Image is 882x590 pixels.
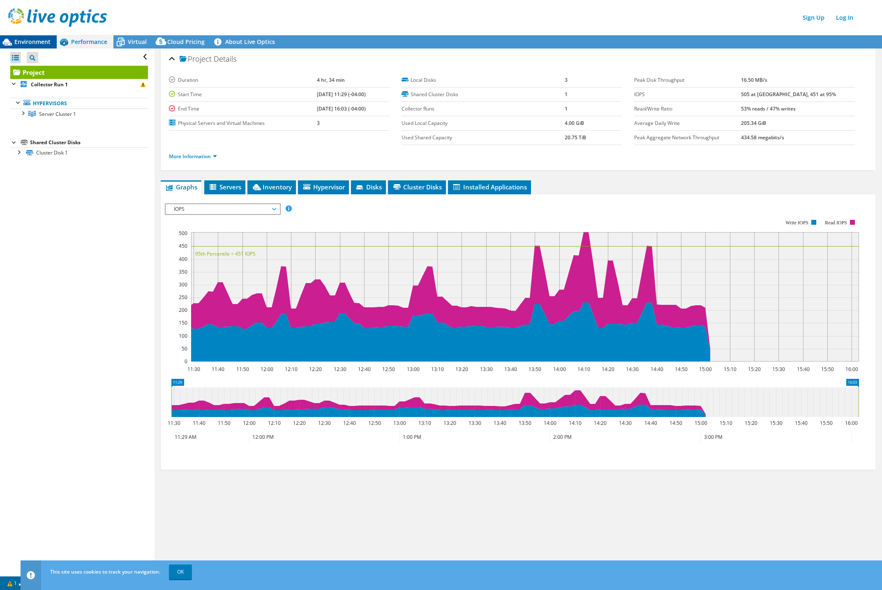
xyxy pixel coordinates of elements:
[169,119,317,127] label: Physical Servers and Virtual Machines
[634,105,741,113] label: Read/Write Ratio
[543,419,556,426] text: 14:00
[211,35,281,48] a: About Live Optics
[741,134,784,141] b: 434.58 megabits/s
[165,183,197,191] span: Graphs
[309,366,321,373] text: 12:20
[169,76,317,84] label: Duration
[167,38,205,46] span: Cloud Pricing
[674,366,687,373] text: 14:50
[845,366,858,373] text: 16:00
[443,419,456,426] text: 13:20
[217,419,230,426] text: 11:50
[317,76,345,83] b: 4 hr, 34 min
[10,108,148,119] a: Server Cluster 1
[741,76,767,83] b: 16.50 MB/s
[518,419,531,426] text: 13:50
[214,54,236,64] span: Details
[565,105,568,112] b: 1
[358,366,370,373] text: 12:40
[167,419,180,426] text: 11:30
[741,91,836,98] b: 505 at [GEOGRAPHIC_DATA], 451 at 95%
[195,250,256,257] text: 95th Percentile = 451 IOPS
[468,419,481,426] text: 13:30
[821,366,834,373] text: 15:50
[565,120,584,127] b: 4.00 GiB
[31,81,68,88] b: Collector Run 1
[268,419,280,426] text: 12:10
[577,366,590,373] text: 14:10
[799,12,829,23] a: Sign Up
[10,98,148,108] a: Hypervisors
[179,230,187,237] text: 500
[794,419,807,426] text: 15:40
[455,366,468,373] text: 13:20
[785,220,808,226] text: Write IOPS
[797,366,809,373] text: 15:40
[719,419,732,426] text: 15:10
[694,419,707,426] text: 15:00
[565,134,586,141] b: 20.75 TiB
[634,134,741,142] label: Peak Aggregate Network Throughput
[169,90,317,99] label: Start Time
[832,12,857,23] a: Log In
[528,366,541,373] text: 13:50
[182,345,187,352] text: 50
[128,38,147,46] span: Virtual
[402,76,565,84] label: Local Disks
[644,419,657,426] text: 14:40
[493,419,506,426] text: 13:40
[252,183,292,191] span: Inventory
[169,153,217,160] a: More Information
[553,366,566,373] text: 14:00
[741,105,796,112] b: 53% reads / 47% writes
[179,294,187,301] text: 250
[180,55,212,63] span: Project
[302,183,345,191] span: Hypervisor
[14,38,51,46] span: Environment
[626,366,638,373] text: 14:30
[185,358,187,365] text: 0
[744,419,757,426] text: 15:20
[634,90,741,99] label: IOPS
[71,38,107,46] span: Performance
[382,366,395,373] text: 12:50
[619,419,631,426] text: 14:30
[699,366,711,373] text: 15:00
[260,366,273,373] text: 12:00
[565,91,568,98] b: 1
[10,147,148,158] a: Cluster Disk 1
[393,419,406,426] text: 13:00
[192,419,205,426] text: 11:40
[8,8,107,27] img: live_optics_svg.svg
[593,419,606,426] text: 14:20
[402,119,565,127] label: Used Local Capacity
[634,76,741,84] label: Peak Disk Throughput
[741,120,766,127] b: 205.34 GiB
[318,419,330,426] text: 12:30
[179,319,187,326] text: 150
[402,105,565,113] label: Collector Runs
[169,105,317,113] label: End Time
[769,419,782,426] text: 15:30
[333,366,346,373] text: 12:30
[392,183,442,191] span: Cluster Disks
[10,79,148,90] a: Collector Run 1
[650,366,663,373] text: 14:40
[179,307,187,313] text: 200
[748,366,760,373] text: 15:20
[820,419,832,426] text: 15:50
[601,366,614,373] text: 14:20
[208,183,241,191] span: Servers
[179,332,187,339] text: 100
[284,366,297,373] text: 12:10
[402,90,565,99] label: Shared Cluster Disks
[179,256,187,263] text: 400
[418,419,431,426] text: 13:10
[30,138,148,147] div: Shared Cluster Disks
[504,366,517,373] text: 13:40
[10,66,148,79] a: Project
[179,281,187,288] text: 300
[343,419,356,426] text: 12:40
[825,220,847,226] text: Read IOPS
[317,91,366,98] b: [DATE] 11:29 (-04:00)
